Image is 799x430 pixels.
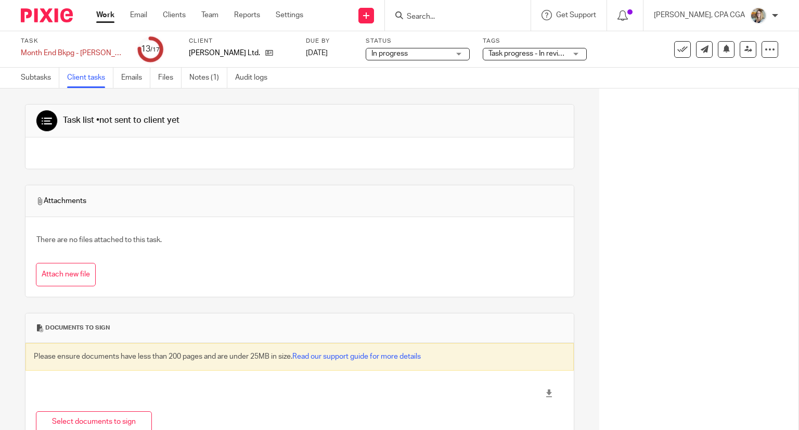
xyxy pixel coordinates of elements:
[750,7,767,24] img: Chrissy%20McGale%20Bio%20Pic%201.jpg
[276,10,303,20] a: Settings
[189,68,227,88] a: Notes (1)
[306,37,353,45] label: Due by
[45,324,110,332] span: Documents to sign
[235,68,275,88] a: Audit logs
[189,37,293,45] label: Client
[292,353,421,360] a: Read our support guide for more details
[366,37,470,45] label: Status
[130,10,147,20] a: Email
[189,48,260,58] span: TG Schulz Ltd.
[141,43,160,55] div: 13
[483,37,587,45] label: Tags
[99,116,179,124] span: not sent to client yet
[189,48,260,58] p: [PERSON_NAME] Ltd.
[63,115,179,126] div: Task list •
[306,49,328,57] span: [DATE]
[654,10,745,20] p: [PERSON_NAME], CPA CGA
[163,10,186,20] a: Clients
[234,10,260,20] a: Reports
[121,68,150,88] a: Emails
[488,50,613,57] span: Task progress - In review (reviewer) + 2
[36,263,96,286] button: Attach new file
[21,37,125,45] label: Task
[265,49,273,57] i: Open client page
[718,41,734,58] button: Snooze task
[556,11,596,19] span: Get Support
[406,12,499,22] input: Search
[740,41,756,58] a: Reassign task
[371,50,408,57] span: In progress
[21,8,73,22] img: Pixie
[21,48,125,58] div: Month End Bkpg - [PERSON_NAME] - January-See note
[696,41,713,58] a: Send new email to TG Schulz Ltd.
[150,47,160,53] small: /17
[21,68,59,88] a: Subtasks
[25,343,574,370] div: Please ensure documents have less than 200 pages and are under 25MB in size.
[201,10,218,20] a: Team
[36,236,162,244] span: There are no files attached to this task.
[21,48,125,58] div: Month End Bkpg - TG Schulz - January-See note
[36,196,86,206] span: Attachments
[158,68,182,88] a: Files
[96,10,114,20] a: Work
[67,68,113,88] a: Client tasks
